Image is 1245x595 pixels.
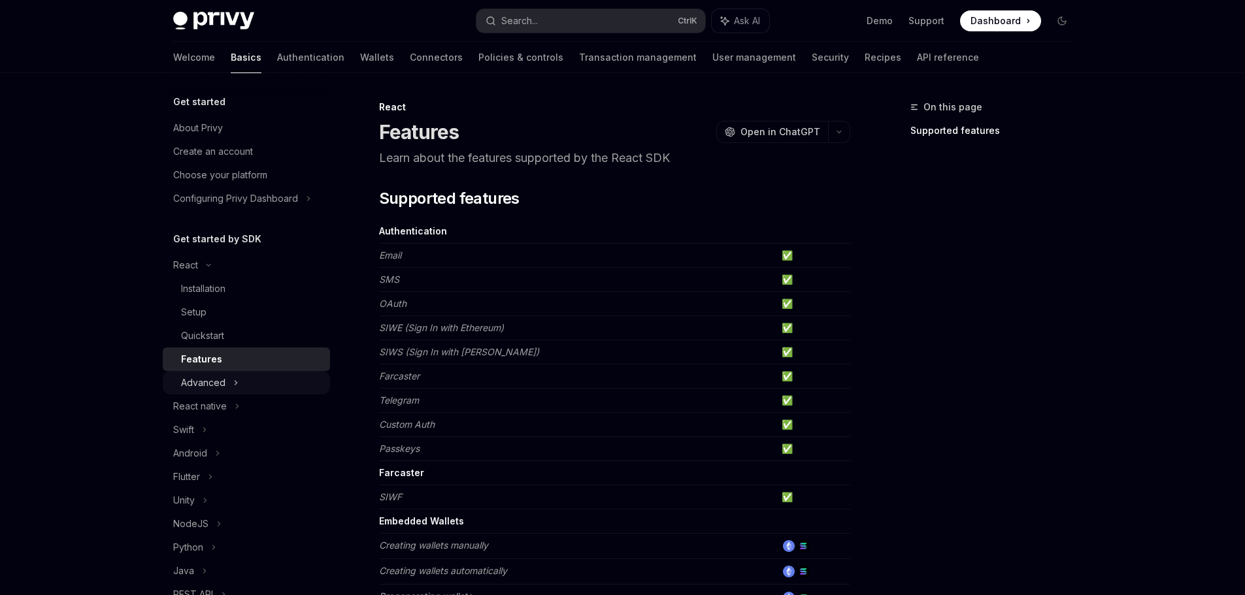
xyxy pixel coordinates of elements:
div: Android [173,445,207,461]
div: Features [181,351,222,367]
div: Create an account [173,144,253,159]
a: Support [908,14,944,27]
a: Quickstart [163,324,330,347]
span: Dashboard [971,14,1021,27]
img: dark logo [173,12,254,30]
em: Creating wallets automatically [379,565,507,576]
button: Toggle dark mode [1052,10,1072,31]
a: Setup [163,300,330,324]
a: Connectors [410,42,463,73]
div: Quickstart [181,328,224,344]
a: API reference [917,42,979,73]
td: ✅ [776,292,850,316]
div: Installation [181,281,225,297]
span: Ask AI [734,14,760,27]
em: Custom Auth [379,419,435,430]
span: Supported features [379,188,520,209]
h1: Features [379,120,459,144]
div: Advanced [181,375,225,391]
div: Search... [501,13,538,29]
a: Wallets [360,42,394,73]
a: Welcome [173,42,215,73]
em: SIWS (Sign In with [PERSON_NAME]) [379,346,539,357]
td: ✅ [776,244,850,268]
strong: Farcaster [379,467,424,478]
span: On this page [923,99,982,115]
a: Recipes [865,42,901,73]
div: Choose your platform [173,167,267,183]
td: ✅ [776,340,850,364]
div: Setup [181,304,207,320]
h5: Get started [173,94,225,110]
div: Python [173,539,203,555]
a: Basics [231,42,261,73]
td: ✅ [776,485,850,509]
a: Installation [163,277,330,300]
a: Security [812,42,849,73]
td: ✅ [776,316,850,340]
em: SIWE (Sign In with Ethereum) [379,322,504,333]
a: Supported features [910,120,1083,141]
img: solana.png [797,540,809,552]
div: NodeJS [173,516,208,532]
img: solana.png [797,566,809,577]
span: Open in ChatGPT [740,125,820,138]
em: Email [379,249,401,261]
a: Authentication [277,42,344,73]
a: About Privy [163,116,330,140]
button: Ask AI [712,9,769,33]
strong: Authentication [379,225,447,236]
a: Create an account [163,140,330,163]
img: ethereum.png [783,566,795,577]
em: Telegram [379,394,419,406]
h5: Get started by SDK [173,231,261,247]
p: Learn about the features supported by the React SDK [379,149,850,167]
div: Unity [173,492,195,508]
img: ethereum.png [783,540,795,552]
strong: Embedded Wallets [379,515,464,526]
a: Choose your platform [163,163,330,187]
div: Configuring Privy Dashboard [173,191,298,206]
em: Creating wallets manually [379,539,488,551]
div: Swift [173,422,194,438]
div: Java [173,563,194,579]
a: Dashboard [960,10,1041,31]
em: SIWF [379,491,402,502]
div: React native [173,398,227,414]
a: Transaction management [579,42,697,73]
em: Passkeys [379,443,420,454]
div: About Privy [173,120,223,136]
em: OAuth [379,298,407,309]
a: Policies & controls [478,42,563,73]
button: Search...CtrlK [476,9,705,33]
span: Ctrl K [678,16,697,26]
em: SMS [379,274,399,285]
td: ✅ [776,437,850,461]
div: React [173,257,198,273]
td: ✅ [776,268,850,292]
button: Open in ChatGPT [716,121,828,143]
a: User management [712,42,796,73]
a: Demo [867,14,893,27]
div: React [379,101,850,114]
a: Features [163,347,330,371]
td: ✅ [776,413,850,437]
div: Flutter [173,469,200,485]
td: ✅ [776,364,850,389]
td: ✅ [776,389,850,413]
em: Farcaster [379,370,420,381]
